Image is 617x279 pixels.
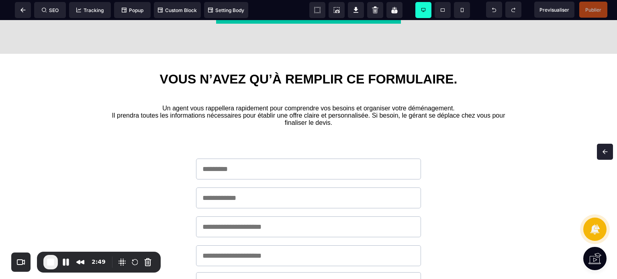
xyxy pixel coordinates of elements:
[539,7,569,13] span: Previsualiser
[100,48,517,71] h1: VOUS N’AVEZ QU’À REMPLIR CE FORMULAIRE.
[76,7,104,13] span: Tracking
[208,7,244,13] span: Setting Body
[329,2,345,18] span: Screenshot
[158,7,197,13] span: Custom Block
[309,2,325,18] span: View components
[534,2,574,18] span: Preview
[585,7,601,13] span: Publier
[100,83,517,108] text: Un agent vous rappellera rapidement pour comprendre vos besoins et organiser votre déménagement. ...
[122,7,143,13] span: Popup
[42,7,59,13] span: SEO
